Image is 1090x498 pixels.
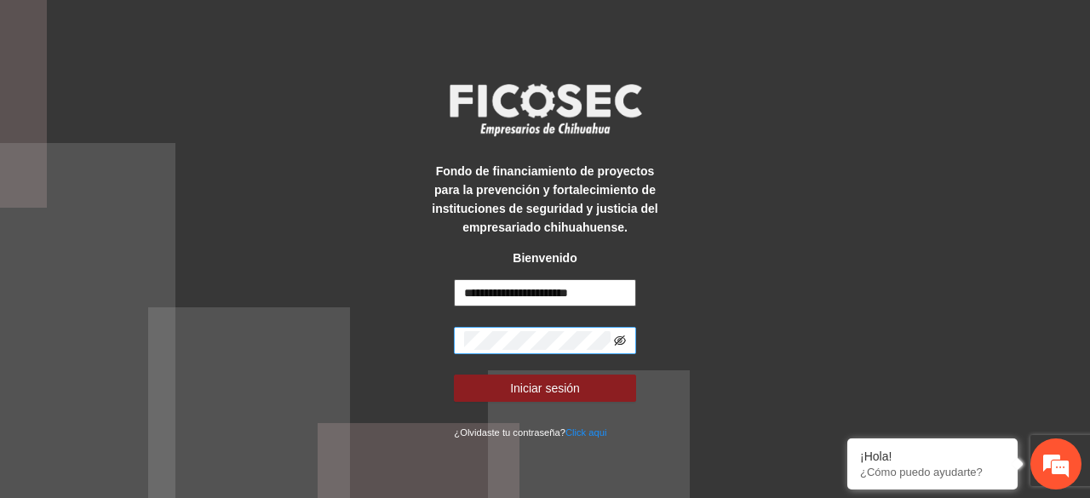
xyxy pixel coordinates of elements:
[860,466,1005,478] p: ¿Cómo puedo ayudarte?
[439,78,651,141] img: logo
[510,379,580,398] span: Iniciar sesión
[565,427,607,438] a: Click aqui
[513,251,577,265] strong: Bienvenido
[454,375,635,402] button: Iniciar sesión
[432,164,657,234] strong: Fondo de financiamiento de proyectos para la prevención y fortalecimiento de instituciones de seg...
[454,427,606,438] small: ¿Olvidaste tu contraseña?
[860,449,1005,463] div: ¡Hola!
[614,335,626,346] span: eye-invisible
